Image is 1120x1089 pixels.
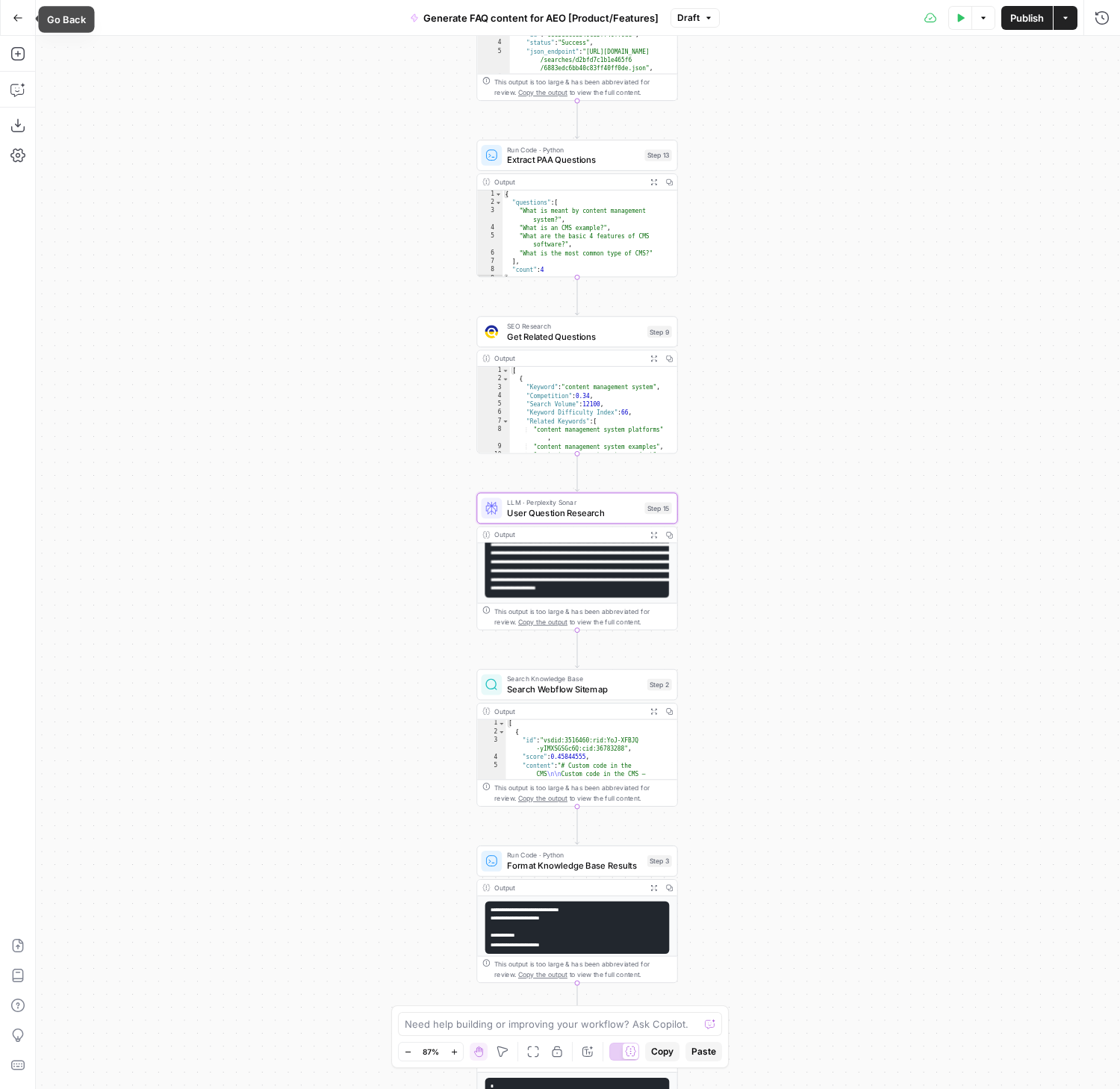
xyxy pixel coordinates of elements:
span: Toggle code folding, rows 2 through 21 [498,728,505,736]
div: Run Code · PythonExtract PAA QuestionsStep 13Output{ "questions":[ "What is meant by content mana... [476,140,677,277]
g: Edge from step_3 to step_4 [575,983,579,1020]
div: Search Knowledge BaseSearch Webflow SitemapStep 2Output[ { "id":"vsdid:3516460:rid:YoJ-XFBJQ -yIM... [476,669,677,807]
span: User Question Research [507,506,639,519]
span: Format Knowledge Base Results [507,859,642,872]
div: 2 [477,199,503,207]
span: Copy the output [518,89,567,96]
div: 10 [477,451,509,459]
div: 9 [477,275,503,283]
div: This output is too large & has been abbreviated for review. to view the full content. [494,783,672,804]
span: SEO Research [507,320,642,331]
span: Draft [677,11,700,25]
div: 6 [477,249,503,258]
span: Toggle code folding, rows 1 through 128 [502,367,509,375]
div: 8 [477,426,509,443]
div: 1 [477,720,505,728]
span: Search Knowledge Base [507,674,642,684]
g: Edge from step_13 to step_9 [575,277,579,314]
div: 4 [477,392,509,400]
div: Step 3 [647,855,672,867]
span: Search Webflow Sitemap [507,683,642,695]
span: LLM · Perplexity Sonar [507,497,639,508]
g: Edge from step_15 to step_2 [575,630,579,668]
img: 9u0p4zbvbrir7uayayktvs1v5eg0 [485,325,498,338]
button: Draft [671,8,720,28]
div: 4 [477,754,505,762]
button: Generate FAQ content for AEO [Product/Features] [401,6,668,30]
div: This output is too large & has been abbreviated for review. to view the full content. [494,606,672,627]
div: 1 [477,190,503,199]
span: Copy the output [518,794,567,801]
div: SEO ResearchGet Related QuestionsStep 9Output[ { "Keyword":"content management system", "Competit... [476,316,677,453]
div: Step 2 [647,679,672,691]
button: Copy [645,1042,679,1061]
span: Run Code · Python [507,144,639,155]
button: Publish [1001,6,1053,30]
g: Edge from step_9 to step_15 [575,453,579,491]
g: Edge from step_2 to step_3 [575,807,579,844]
div: Step 15 [644,503,671,515]
div: Output [494,706,642,716]
div: This output is too large & has been abbreviated for review. to view the full content. [494,77,672,98]
div: Output [494,882,642,893]
span: Extract PAA Questions [507,153,639,166]
div: 3 [477,384,509,392]
g: Edge from step_12 to step_13 [575,101,579,138]
span: Copy the output [518,971,567,978]
span: Publish [1010,10,1044,25]
div: 3 [477,736,505,754]
span: Toggle code folding, rows 2 through 18 [502,375,509,383]
div: 5 [477,762,505,787]
div: Step 13 [644,149,671,161]
div: 9 [477,443,509,451]
span: Get Related Questions [507,330,642,343]
span: Toggle code folding, rows 7 through 16 [502,418,509,426]
div: 4 [477,40,509,48]
div: 3 [477,207,503,224]
div: 5 [477,400,509,409]
span: Toggle code folding, rows 2 through 7 [495,199,503,207]
span: Toggle code folding, rows 1 through 27 [498,720,505,728]
div: Output [494,353,642,364]
div: Step 9 [647,326,672,338]
span: Copy [651,1045,673,1058]
button: Paste [685,1042,722,1061]
div: 6 [477,409,509,418]
div: Output [494,177,642,187]
div: 2 [477,728,505,736]
div: Output [494,1059,642,1070]
div: 5 [477,48,509,73]
div: 1 [477,367,509,375]
div: This output is too large & has been abbreviated for review. to view the full content. [494,959,672,980]
span: Run Code · Python [507,850,642,860]
div: 8 [477,266,503,274]
span: Generate FAQ content for AEO [Product/Features] [423,10,659,25]
div: 5 [477,232,503,249]
div: Output [494,530,642,540]
span: Copy the output [518,618,567,625]
div: 4 [477,224,503,232]
div: 7 [477,418,509,426]
span: Paste [691,1045,716,1058]
div: 2 [477,375,509,383]
div: 7 [477,258,503,266]
span: 87% [423,1046,439,1058]
span: Toggle code folding, rows 1 through 9 [495,190,503,199]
